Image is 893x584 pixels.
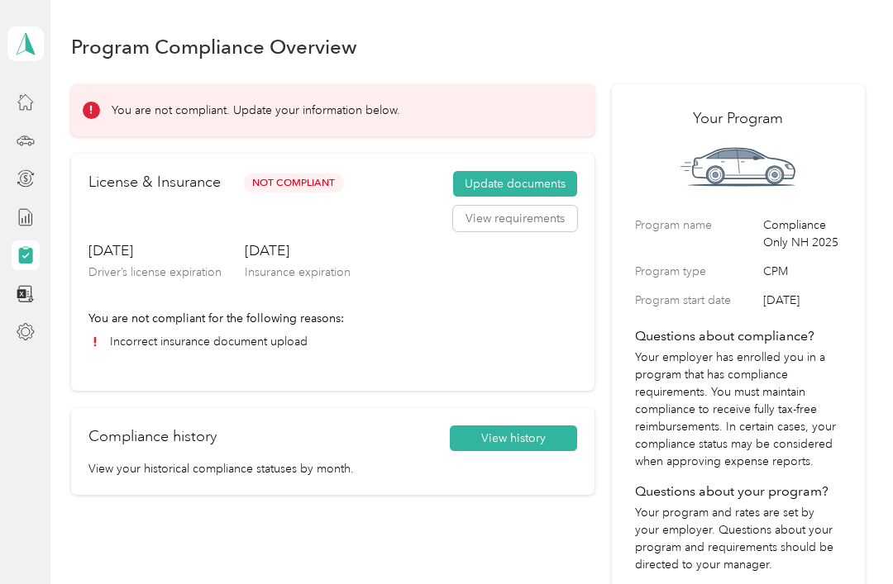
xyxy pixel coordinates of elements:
p: Your employer has enrolled you in a program that has compliance requirements. You must maintain c... [635,349,842,470]
h2: License & Insurance [88,171,221,193]
h3: [DATE] [88,240,222,261]
h3: [DATE] [245,240,351,261]
h4: Questions about your program? [635,482,842,501]
span: CPM [763,263,842,280]
h2: Compliance history [88,425,217,448]
span: Compliance Only NH 2025 [763,216,842,251]
p: Your program and rates are set by your employer. Questions about your program and requirements sh... [635,504,842,573]
p: View your historical compliance statuses by month. [88,460,577,477]
iframe: Everlance-gr Chat Button Frame [800,491,893,584]
button: Update documents [453,171,577,197]
h4: Questions about compliance? [635,326,842,346]
span: Not Compliant [244,173,344,192]
p: You are not compliant for the following reasons: [88,310,577,327]
h2: Your Program [635,107,842,130]
label: Program type [635,263,757,280]
span: [DATE] [763,292,842,309]
p: Driver’s license expiration [88,264,222,281]
label: Program start date [635,292,757,309]
h1: Program Compliance Overview [71,38,357,55]
p: Insurance expiration [245,264,351,281]
label: Program name [635,216,757,251]
p: You are not compliant. Update your information below. [112,102,400,119]
button: View requirements [453,206,577,232]
button: View history [450,425,577,452]
li: Incorrect insurance document upload [88,333,577,350]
